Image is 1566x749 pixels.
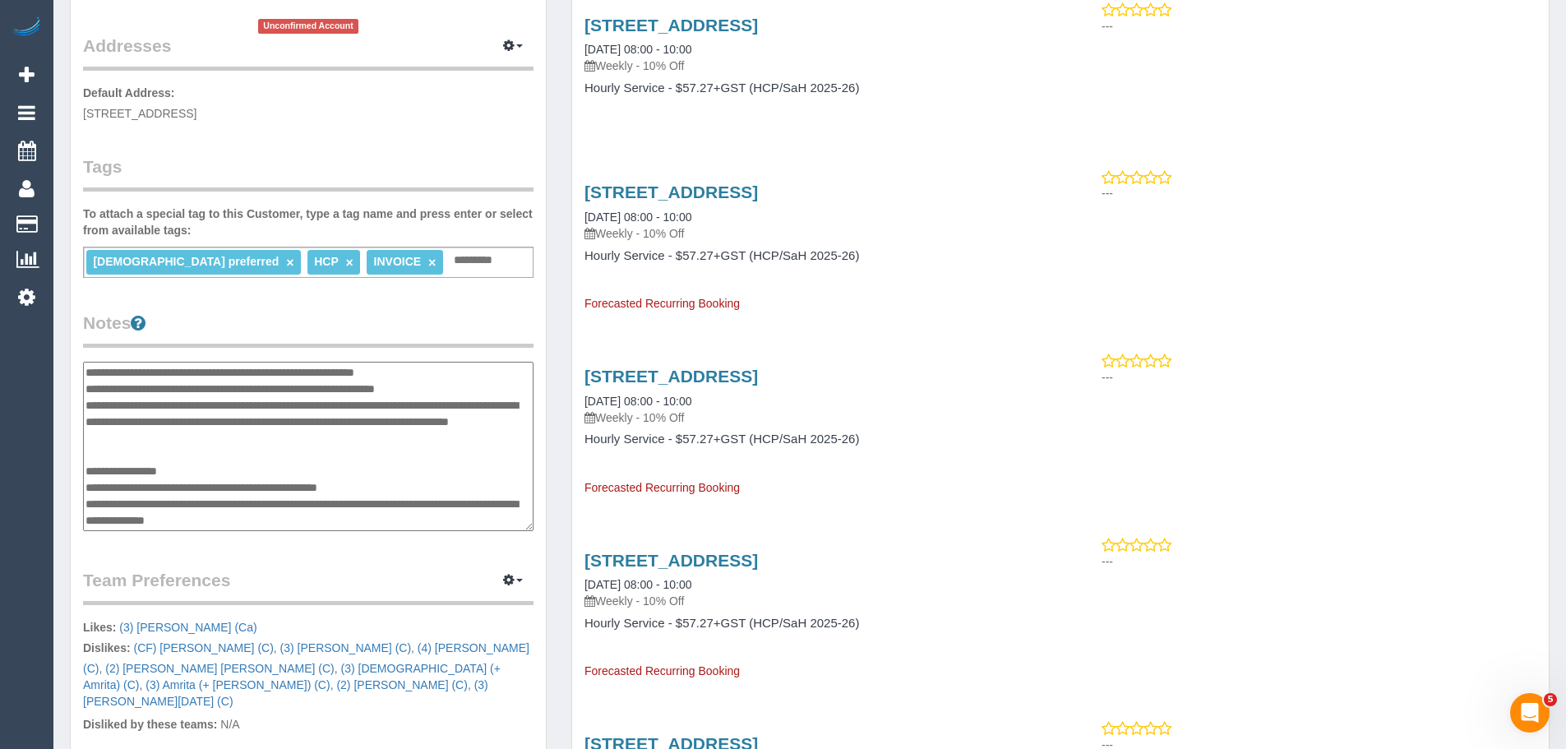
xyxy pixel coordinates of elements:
a: × [345,256,353,270]
label: Dislikes: [83,640,131,656]
a: (2) [PERSON_NAME] [PERSON_NAME] (C) [105,662,335,675]
a: (4) [PERSON_NAME] (C) [83,641,529,675]
a: (3) [PERSON_NAME] (C) [280,641,411,654]
legend: Notes [83,311,534,348]
span: , [334,678,471,691]
iframe: Intercom live chat [1510,693,1550,733]
a: [STREET_ADDRESS] [584,16,758,35]
span: , [83,641,529,675]
p: --- [1102,18,1536,35]
label: Disliked by these teams: [83,716,217,733]
p: Weekly - 10% Off [584,409,1048,426]
h4: Hourly Service - $57.27+GST (HCP/SaH 2025-26) [584,617,1048,631]
p: --- [1102,185,1536,201]
label: Default Address: [83,85,175,101]
span: , [83,662,501,691]
p: Weekly - 10% Off [584,225,1048,242]
p: Weekly - 10% Off [584,58,1048,74]
a: (3) [PERSON_NAME] (Ca) [119,621,256,634]
h4: Hourly Service - $57.27+GST (HCP/SaH 2025-26) [584,432,1048,446]
p: Weekly - 10% Off [584,593,1048,609]
a: (2) [PERSON_NAME] (C) [336,678,467,691]
a: [STREET_ADDRESS] [584,551,758,570]
h4: Hourly Service - $57.27+GST (HCP/SaH 2025-26) [584,81,1048,95]
a: [DATE] 08:00 - 10:00 [584,210,691,224]
span: Forecasted Recurring Booking [584,297,740,310]
a: × [286,256,293,270]
span: , [102,662,337,675]
img: Automaid Logo [10,16,43,39]
a: [DATE] 08:00 - 10:00 [584,395,691,408]
span: , [277,641,414,654]
span: INVOICE [374,255,422,268]
legend: Tags [83,155,534,192]
span: Forecasted Recurring Booking [584,481,740,494]
span: 5 [1544,693,1557,706]
span: , [142,678,333,691]
a: [DATE] 08:00 - 10:00 [584,578,691,591]
span: [STREET_ADDRESS] [83,107,196,120]
a: (3) Amrita (+ [PERSON_NAME]) (C) [146,678,330,691]
a: × [428,256,436,270]
span: Unconfirmed Account [258,19,358,33]
a: (3) [PERSON_NAME][DATE] (C) [83,678,488,708]
legend: Team Preferences [83,568,534,605]
span: N/A [220,718,239,731]
label: To attach a special tag to this Customer, type a tag name and press enter or select from availabl... [83,206,534,238]
a: [STREET_ADDRESS] [584,367,758,386]
h4: Hourly Service - $57.27+GST (HCP/SaH 2025-26) [584,249,1048,263]
span: , [133,641,276,654]
span: [DEMOGRAPHIC_DATA] preferred [93,255,279,268]
span: Forecasted Recurring Booking [584,664,740,677]
label: Likes: [83,619,116,636]
p: --- [1102,369,1536,386]
p: --- [1102,553,1536,570]
span: HCP [314,255,338,268]
a: (CF) [PERSON_NAME] (C) [133,641,273,654]
a: (3) [DEMOGRAPHIC_DATA] (+ Amrita) (C) [83,662,501,691]
a: [STREET_ADDRESS] [584,183,758,201]
a: [DATE] 08:00 - 10:00 [584,43,691,56]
